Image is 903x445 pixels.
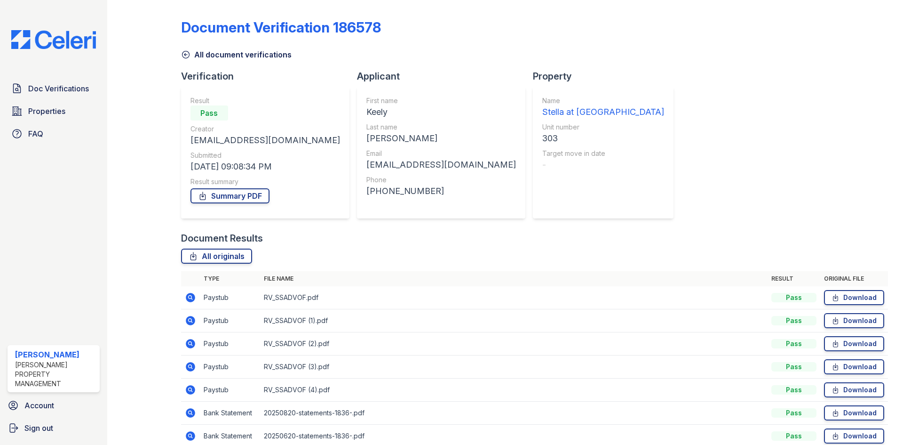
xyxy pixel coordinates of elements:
[28,83,89,94] span: Doc Verifications
[15,349,96,360] div: [PERSON_NAME]
[260,332,768,356] td: RV_SSADVOF (2).pdf
[24,400,54,411] span: Account
[190,177,340,186] div: Result summary
[771,362,816,372] div: Pass
[260,271,768,286] th: File name
[824,290,884,305] a: Download
[200,356,260,379] td: Paystub
[181,70,357,83] div: Verification
[4,396,103,415] a: Account
[820,271,888,286] th: Original file
[366,105,516,119] div: Keely
[366,185,516,198] div: [PHONE_NUMBER]
[533,70,681,83] div: Property
[542,96,664,119] a: Name Stella at [GEOGRAPHIC_DATA]
[366,96,516,105] div: First name
[542,105,664,119] div: Stella at [GEOGRAPHIC_DATA]
[542,158,664,171] div: -
[181,49,292,60] a: All document verifications
[824,359,884,374] a: Download
[824,429,884,444] a: Download
[190,188,269,203] a: Summary PDF
[366,175,516,185] div: Phone
[8,102,100,121] a: Properties
[190,134,340,147] div: [EMAIL_ADDRESS][DOMAIN_NAME]
[366,122,516,132] div: Last name
[28,105,65,117] span: Properties
[200,332,260,356] td: Paystub
[771,385,816,395] div: Pass
[824,405,884,421] a: Download
[771,293,816,302] div: Pass
[357,70,533,83] div: Applicant
[190,160,340,173] div: [DATE] 09:08:34 PM
[181,232,263,245] div: Document Results
[24,422,53,434] span: Sign out
[200,379,260,402] td: Paystub
[260,286,768,309] td: RV_SSADVOF.pdf
[260,379,768,402] td: RV_SSADVOF (4).pdf
[260,309,768,332] td: RV_SSADVOF (1).pdf
[15,360,96,388] div: [PERSON_NAME] Property Management
[200,402,260,425] td: Bank Statement
[542,149,664,158] div: Target move in date
[824,382,884,397] a: Download
[260,402,768,425] td: 20250820-statements-1836-.pdf
[4,419,103,437] a: Sign out
[4,30,103,49] img: CE_Logo_Blue-a8612792a0a2168367f1c8372b55b34899dd931a85d93a1a3d3e32e68fde9ad4.png
[8,79,100,98] a: Doc Verifications
[200,271,260,286] th: Type
[542,96,664,105] div: Name
[200,309,260,332] td: Paystub
[771,408,816,418] div: Pass
[768,271,820,286] th: Result
[181,249,252,264] a: All originals
[824,313,884,328] a: Download
[771,316,816,325] div: Pass
[190,124,340,134] div: Creator
[260,356,768,379] td: RV_SSADVOF (3).pdf
[366,158,516,171] div: [EMAIL_ADDRESS][DOMAIN_NAME]
[542,132,664,145] div: 303
[8,124,100,143] a: FAQ
[190,96,340,105] div: Result
[542,122,664,132] div: Unit number
[824,336,884,351] a: Download
[190,151,340,160] div: Submitted
[366,149,516,158] div: Email
[181,19,381,36] div: Document Verification 186578
[771,431,816,441] div: Pass
[771,339,816,348] div: Pass
[200,286,260,309] td: Paystub
[366,132,516,145] div: [PERSON_NAME]
[28,128,43,139] span: FAQ
[190,105,228,121] div: Pass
